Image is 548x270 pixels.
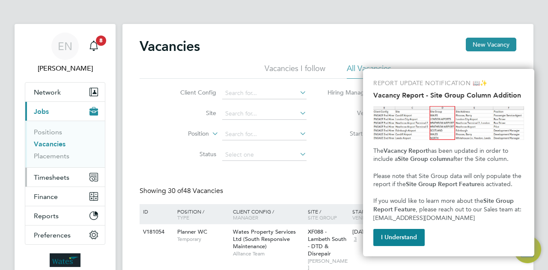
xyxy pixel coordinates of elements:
[177,228,207,235] span: Planner WC
[352,236,358,243] span: 3
[398,155,450,163] strong: Site Group column
[168,187,183,195] span: 30 of
[308,214,337,221] span: Site Group
[140,187,225,196] div: Showing
[233,214,258,221] span: Manager
[328,130,377,137] label: Start Date
[384,147,428,154] strong: Vacancy Report
[25,33,105,74] a: Go to account details
[34,152,69,160] a: Placements
[34,140,66,148] a: Vacancies
[373,197,515,213] strong: Site Group Report Feature
[34,173,69,181] span: Timesheets
[321,89,370,97] label: Hiring Manager
[160,130,209,138] label: Position
[347,63,391,79] li: All Vacancies
[328,109,377,117] label: Vendor
[350,204,410,225] div: Start /
[141,204,171,219] div: ID
[25,63,105,74] span: Emma Newbold
[363,69,534,256] div: Vacancy Report - Site Group Column Addition
[406,181,480,188] strong: Site Group Report Feature
[233,228,296,250] span: Wates Property Services Ltd (South Responsive Maintenance)
[373,106,524,140] img: Site Group Column in Vacancy Report
[466,38,516,51] button: New Vacancy
[34,212,59,220] span: Reports
[373,229,425,246] button: I Understand
[34,193,58,201] span: Finance
[373,206,523,222] span: , please reach out to our Sales team at: [EMAIL_ADDRESS][DOMAIN_NAME]
[50,253,80,267] img: wates-logo-retina.png
[373,91,524,99] h2: Vacancy Report - Site Group Column Addition
[34,128,62,136] a: Positions
[177,214,189,221] span: Type
[373,147,510,163] span: has been updated in order to include a
[167,150,216,158] label: Status
[222,87,307,99] input: Search for...
[177,236,229,243] span: Temporary
[308,228,346,257] span: XF088 - Lambeth South - DTD & Disrepair
[373,79,524,88] p: REPORT UPDATE NOTIFICATION 📖✨
[450,155,509,163] span: after the Site column.
[141,224,171,240] div: V181054
[265,63,325,79] li: Vacancies I follow
[171,204,231,225] div: Position /
[233,250,304,257] span: Alliance Team
[480,181,512,188] span: is activated.
[58,41,72,52] span: EN
[222,128,307,140] input: Search for...
[352,228,408,236] div: [DATE]
[167,89,216,96] label: Client Config
[96,36,106,46] span: 8
[306,204,351,225] div: Site /
[167,109,216,117] label: Site
[25,253,105,267] a: Go to home page
[373,172,523,188] span: Please note that Site Group data will only populate the report if the
[222,149,307,161] input: Select one
[222,108,307,120] input: Search for...
[168,187,223,195] span: 48 Vacancies
[373,147,384,154] span: The
[34,231,71,239] span: Preferences
[373,197,483,205] span: If you would like to learn more about the
[231,204,306,225] div: Client Config /
[352,214,376,221] span: Vendors
[140,38,200,55] h2: Vacancies
[34,88,61,96] span: Network
[34,107,49,116] span: Jobs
